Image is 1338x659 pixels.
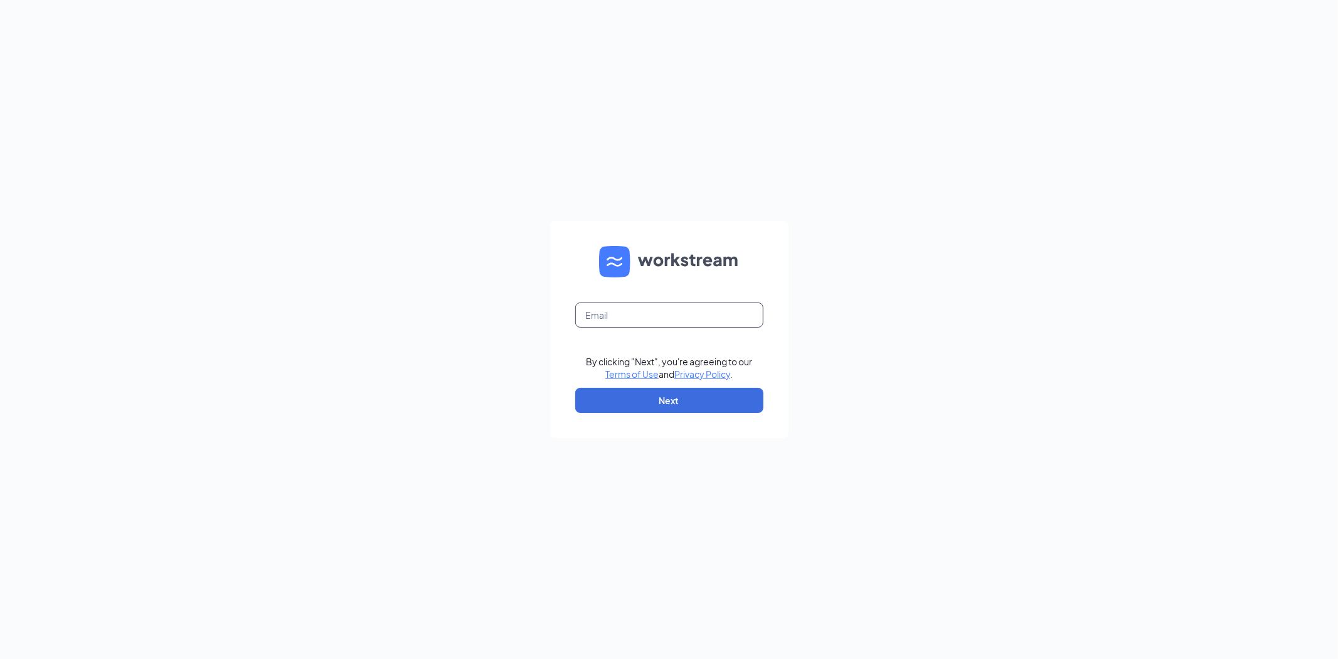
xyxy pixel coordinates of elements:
button: Next [575,388,763,413]
a: Privacy Policy [674,368,730,380]
a: Terms of Use [605,368,659,380]
div: By clicking "Next", you're agreeing to our and . [586,355,752,380]
img: WS logo and Workstream text [599,246,740,277]
input: Email [575,303,763,328]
